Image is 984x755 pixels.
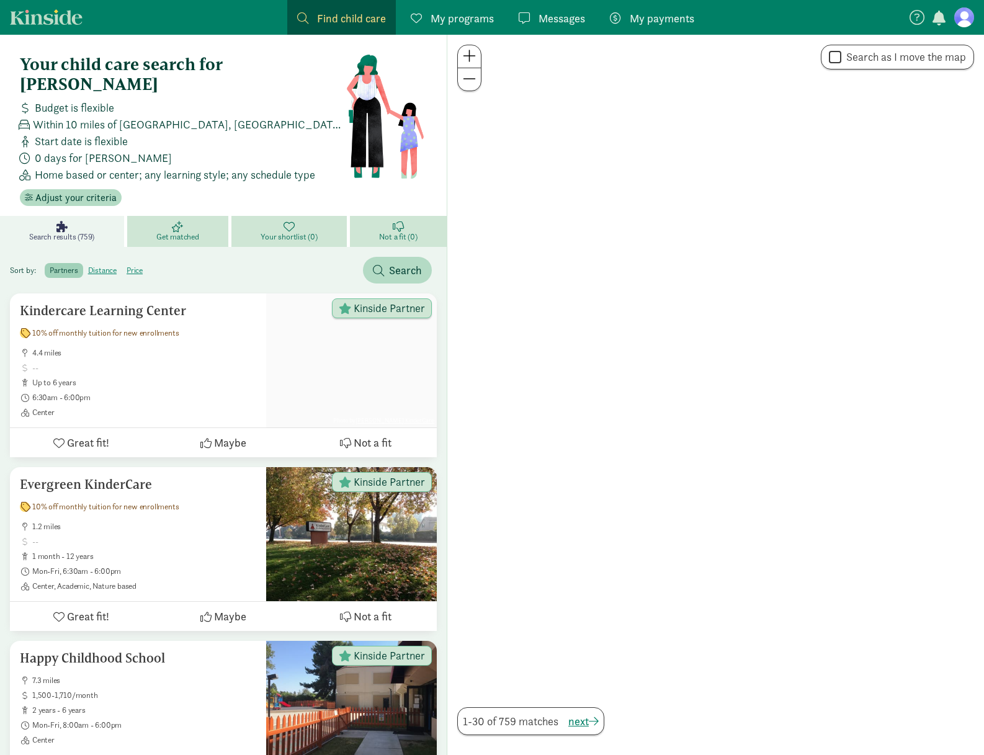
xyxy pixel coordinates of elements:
label: price [122,263,148,278]
span: Great fit! [67,434,109,451]
span: Get matched [156,232,199,242]
a: [PERSON_NAME] KinderCare [356,416,434,424]
h5: Happy Childhood School [20,651,256,666]
span: 4.4 miles [32,348,256,358]
span: Your shortlist (0) [261,232,317,242]
span: Kinside Partner [354,476,425,488]
span: 10% off monthly tuition for new enrollments [32,328,179,338]
span: Maybe [214,434,246,451]
span: Great fit! [67,608,109,625]
span: 7.3 miles [32,676,256,686]
label: distance [83,263,122,278]
span: 1.2 miles [32,522,256,532]
span: Not a fit [354,434,391,451]
span: 1,500-1,710/month [32,690,256,700]
span: My payments [630,10,694,27]
span: 6:30am - 6:00pm [32,393,256,403]
span: Start date is flexible [35,133,128,150]
span: Kinside Partner [354,650,425,661]
a: Your shortlist (0) [231,216,350,247]
span: Center [32,408,256,418]
label: Search as I move the map [841,50,966,65]
span: Kinside Partner [354,303,425,314]
button: Adjust your criteria [20,189,122,207]
button: Great fit! [10,602,152,631]
button: Not a fit [295,428,437,457]
span: 1 month - 12 years [32,552,256,561]
label: partners [45,263,83,278]
span: Not a fit (0) [379,232,417,242]
span: Not a fit [354,608,391,625]
span: Within 10 miles of [GEOGRAPHIC_DATA], [GEOGRAPHIC_DATA] 95121 [33,116,345,133]
span: 0 days for [PERSON_NAME] [35,150,172,166]
span: 2 years - 6 years [32,705,256,715]
button: Great fit! [10,428,152,457]
span: Find child care [317,10,386,27]
span: Budget is flexible [35,99,114,116]
span: Mon-Fri, 8:00am - 6:00pm [32,720,256,730]
button: next [568,713,599,730]
span: Maybe [214,608,246,625]
h5: Kindercare Learning Center [20,303,256,318]
button: Maybe [152,602,294,631]
h5: Evergreen KinderCare [20,477,256,492]
span: Search results (759) [29,232,94,242]
span: 10% off monthly tuition for new enrollments [32,502,179,512]
span: Photo by [331,413,437,427]
span: Messages [539,10,585,27]
span: Adjust your criteria [35,190,117,205]
span: 1-30 of 759 matches [463,713,558,730]
a: Not a fit (0) [350,216,447,247]
a: Get matched [127,216,231,247]
span: Center, Academic, Nature based [32,581,256,591]
span: Center [32,735,256,745]
span: Mon-Fri, 6:30am - 6:00pm [32,566,256,576]
span: Search [389,262,422,279]
span: My programs [431,10,494,27]
h4: Your child care search for [PERSON_NAME] [20,55,346,94]
button: Not a fit [295,602,437,631]
span: Home based or center; any learning style; any schedule type [35,166,315,183]
span: Sort by: [10,265,43,275]
span: up to 6 years [32,378,256,388]
a: Kinside [10,9,83,25]
button: Search [363,257,432,284]
button: Maybe [152,428,294,457]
